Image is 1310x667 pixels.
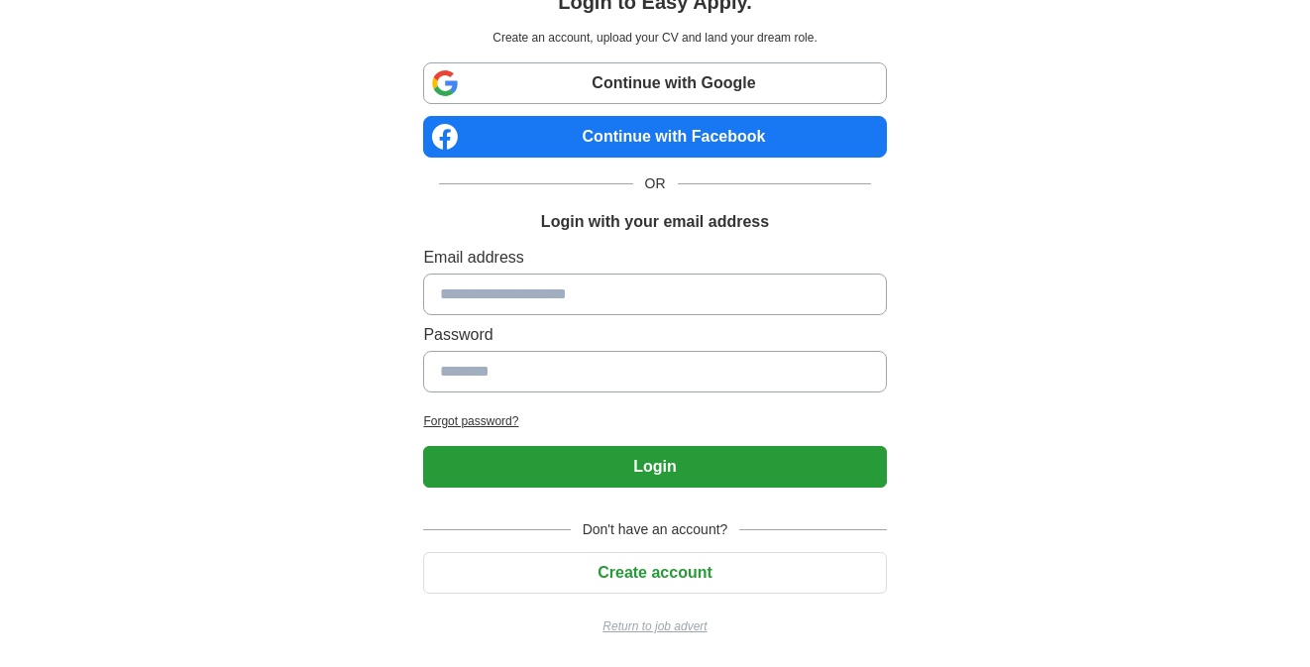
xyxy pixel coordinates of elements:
[423,617,886,635] a: Return to job advert
[423,446,886,488] button: Login
[423,412,886,430] a: Forgot password?
[423,323,886,347] label: Password
[423,552,886,594] button: Create account
[427,29,882,47] p: Create an account, upload your CV and land your dream role.
[423,564,886,581] a: Create account
[423,246,886,270] label: Email address
[633,173,678,194] span: OR
[541,210,769,234] h1: Login with your email address
[423,62,886,104] a: Continue with Google
[571,519,740,540] span: Don't have an account?
[423,116,886,158] a: Continue with Facebook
